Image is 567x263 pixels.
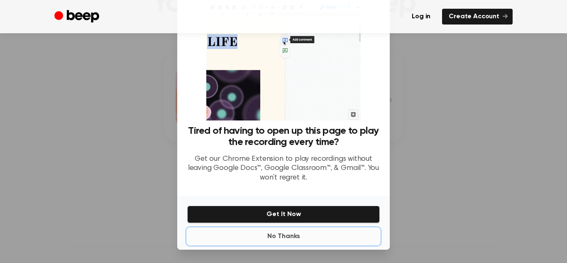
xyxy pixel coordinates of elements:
[54,9,101,25] a: Beep
[187,206,380,223] button: Get It Now
[187,125,380,148] h3: Tired of having to open up this page to play the recording every time?
[442,9,513,25] a: Create Account
[187,228,380,245] button: No Thanks
[405,9,437,25] a: Log in
[187,155,380,183] p: Get our Chrome Extension to play recordings without leaving Google Docs™, Google Classroom™, & Gm...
